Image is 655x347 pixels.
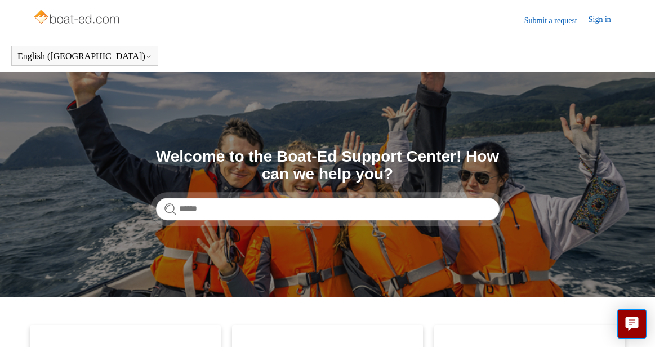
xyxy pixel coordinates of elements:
[617,309,647,339] button: Live chat
[524,15,589,26] a: Submit a request
[156,148,500,183] h1: Welcome to the Boat-Ed Support Center! How can we help you?
[589,14,622,27] a: Sign in
[156,198,500,220] input: Search
[17,51,152,61] button: English ([GEOGRAPHIC_DATA])
[33,7,122,29] img: Boat-Ed Help Center home page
